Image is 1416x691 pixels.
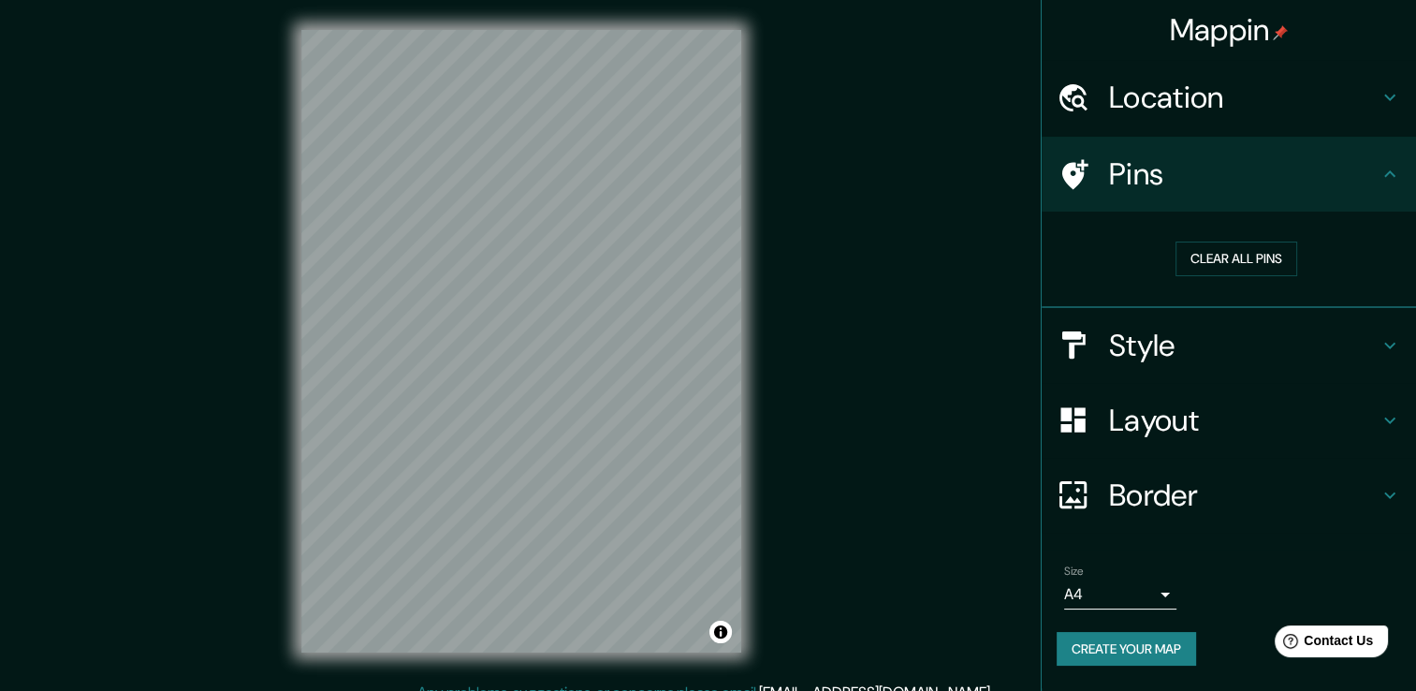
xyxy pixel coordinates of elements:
[1249,618,1395,670] iframe: Help widget launcher
[1109,477,1379,514] h4: Border
[1170,11,1289,49] h4: Mappin
[1057,632,1196,667] button: Create your map
[1042,60,1416,135] div: Location
[1109,402,1379,439] h4: Layout
[1042,383,1416,458] div: Layout
[1042,458,1416,533] div: Border
[301,30,741,653] canvas: Map
[1109,155,1379,193] h4: Pins
[1064,580,1176,610] div: A4
[1042,137,1416,212] div: Pins
[1175,242,1297,276] button: Clear all pins
[1109,79,1379,116] h4: Location
[709,621,732,643] button: Toggle attribution
[1042,308,1416,383] div: Style
[1273,25,1288,40] img: pin-icon.png
[1109,327,1379,364] h4: Style
[1064,563,1084,579] label: Size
